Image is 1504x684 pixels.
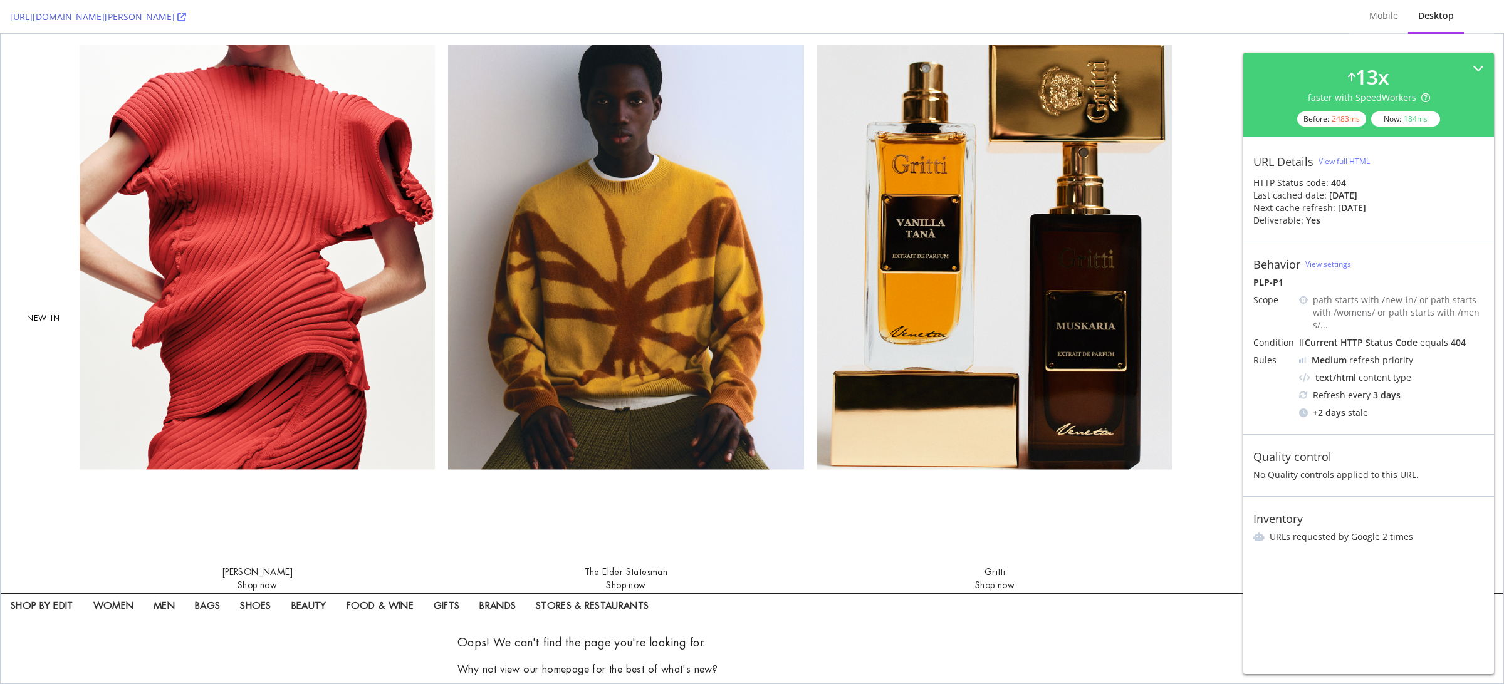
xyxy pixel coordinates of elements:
[1253,177,1484,189] div: HTTP Status code:
[79,532,435,545] a: [PERSON_NAME]
[1297,111,1366,127] div: Before:
[1305,259,1351,269] a: View settings
[1355,63,1389,91] div: 13 x
[1308,91,1430,104] div: faster with SpeedWorkers
[1332,113,1360,124] div: 2483 ms
[457,603,1046,616] h1: Oops! We can't find the page you're looking for.
[14,276,72,294] a: NEW IN
[229,559,281,589] a: SHOES
[605,547,645,557] a: Shop now
[1373,389,1401,402] div: 3 days
[974,547,1014,557] a: Shop now
[1253,354,1294,366] div: Rules
[1299,357,1307,363] img: j32suk7ufU7viAAAAAElFTkSuQmCC
[1329,189,1357,202] div: [DATE]
[1253,189,1327,202] div: Last cached date:
[1319,152,1370,172] button: View full HTML
[447,11,803,532] img: |
[83,559,144,589] a: WOMEN
[184,559,229,589] a: BAGS
[1418,9,1454,22] div: Desktop
[1306,214,1320,227] div: Yes
[1315,371,1356,384] div: text/html
[1369,9,1398,22] div: Mobile
[1253,257,1300,271] div: Behavior
[1420,336,1448,348] div: equals
[1299,336,1484,349] div: If
[1253,512,1303,526] div: Inventory
[10,11,186,23] a: [URL][DOMAIN_NAME][PERSON_NAME]
[1312,354,1347,366] div: Medium
[1253,450,1332,464] div: Quality control
[457,629,1046,643] p: Why not view our homepage for the best of what's new?
[1253,336,1294,349] div: Condition
[1319,156,1370,167] div: View full HTML
[1299,371,1484,384] div: content type
[1253,531,1484,543] li: URLs requested by Google 2 times
[423,559,469,589] a: GIFTS
[143,559,184,589] a: MEN
[1331,177,1346,189] strong: 404
[1305,336,1418,348] div: Current HTTP Status Code
[1253,214,1303,227] div: Deliverable:
[79,11,435,532] img: |
[1371,111,1440,127] div: Now:
[1312,354,1413,366] div: refresh priority
[817,11,1172,532] img: |
[1313,294,1484,331] div: path starts with /new-in/ or path starts with /womens/ or path starts with /mens/
[1253,155,1313,168] div: URL Details
[1338,202,1366,214] div: [DATE]
[336,559,423,589] a: FOOD & WINE
[447,532,803,545] a: The Elder Statesman
[281,559,336,589] a: BEAUTY
[525,559,658,589] span: STORES & RESTAURANTS
[1299,389,1484,402] div: Refresh every
[469,559,525,589] a: BRANDS
[1299,407,1484,419] div: stale
[1253,202,1335,214] div: Next cache refresh:
[1320,319,1328,331] span: ...
[1253,276,1484,289] div: PLP-P1
[1313,407,1345,419] div: + 2 days
[1253,294,1294,306] div: Scope
[817,532,1172,545] a: Gritti
[1451,336,1466,348] div: 404
[237,547,276,557] a: Shop now
[1253,469,1484,481] div: No Quality controls applied to this URL.
[1404,113,1428,124] div: 184 ms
